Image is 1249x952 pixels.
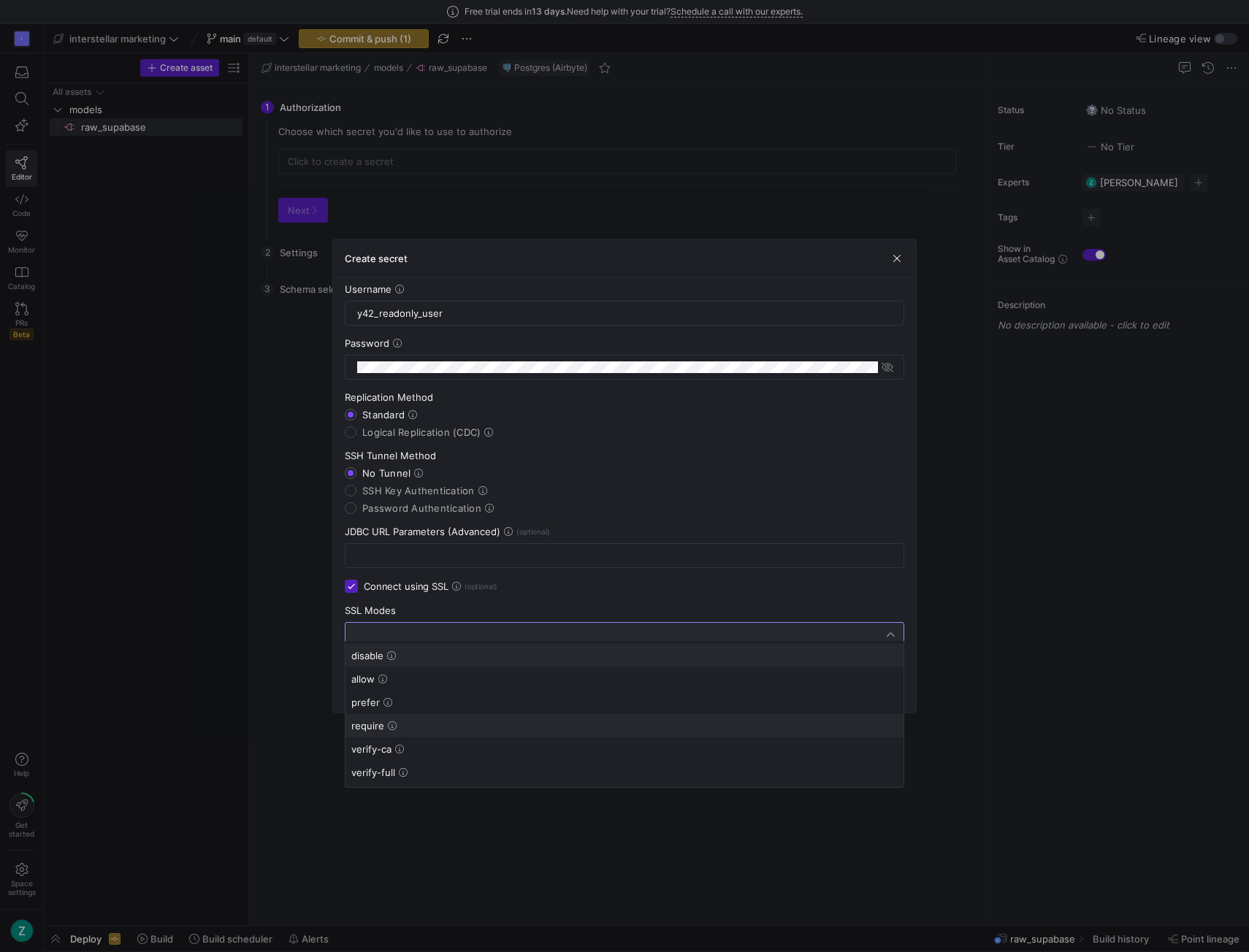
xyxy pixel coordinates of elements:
span: verify-full [351,767,395,778]
span: allow [351,673,375,685]
span: require [351,720,384,732]
span: verify-ca [351,743,391,755]
span: disable [351,650,383,661]
span: prefer [351,696,380,708]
